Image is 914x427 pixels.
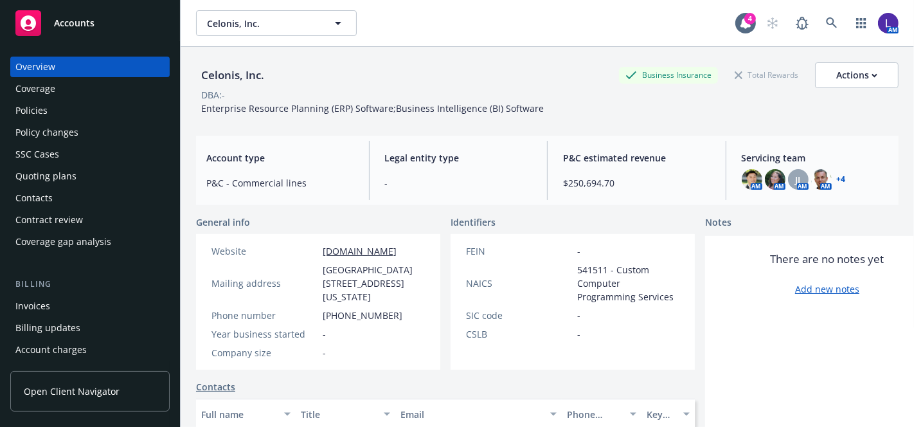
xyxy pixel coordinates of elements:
span: Accounts [54,18,94,28]
div: Company size [211,346,318,359]
span: Celonis, Inc. [207,17,318,30]
a: Switch app [848,10,874,36]
div: Contract review [15,210,83,230]
div: Invoices [15,296,50,316]
button: Celonis, Inc. [196,10,357,36]
span: - [323,327,326,341]
div: Coverage gap analysis [15,232,111,252]
a: Invoices [10,296,170,316]
a: Quoting plans [10,166,170,186]
img: photo [878,13,899,33]
div: Business Insurance [619,67,718,83]
span: [PHONE_NUMBER] [323,309,402,322]
span: Servicing team [742,151,889,165]
a: Policies [10,100,170,121]
div: Coverage [15,78,55,99]
span: [GEOGRAPHIC_DATA][STREET_ADDRESS][US_STATE] [323,263,425,304]
div: FEIN [466,244,572,258]
span: JJ [796,173,801,186]
div: Mailing address [211,277,318,290]
a: Add new notes [795,282,859,296]
div: Total Rewards [728,67,805,83]
span: There are no notes yet [771,251,884,267]
div: SSC Cases [15,144,59,165]
div: Email [400,408,542,421]
div: Policy changes [15,122,78,143]
span: Enterprise Resource Planning (ERP) Software;Business Intelligence (BI) Software [201,102,544,114]
a: Contract review [10,210,170,230]
div: Account charges [15,340,87,360]
div: Policies [15,100,48,121]
span: Identifiers [451,215,496,229]
div: Celonis, Inc. [196,67,269,84]
a: Overview [10,57,170,77]
div: SIC code [466,309,572,322]
span: Notes [705,215,731,231]
a: +4 [837,176,846,183]
div: CSLB [466,327,572,341]
span: - [323,346,326,359]
a: Account charges [10,340,170,360]
span: Legal entity type [385,151,532,165]
span: - [577,309,580,322]
div: Phone number [211,309,318,322]
a: Search [819,10,845,36]
div: Full name [201,408,276,421]
div: Title [301,408,376,421]
span: P&C estimated revenue [563,151,710,165]
div: Billing updates [15,318,80,338]
span: 541511 - Custom Computer Programming Services [577,263,679,304]
div: Quoting plans [15,166,76,186]
button: Actions [815,62,899,88]
div: Billing [10,278,170,291]
div: NAICS [466,277,572,290]
div: Key contact [647,408,676,421]
img: photo [811,169,832,190]
a: [DOMAIN_NAME] [323,245,397,257]
span: General info [196,215,250,229]
span: - [577,327,580,341]
img: photo [742,169,762,190]
div: DBA: - [201,88,225,102]
div: 4 [744,13,756,24]
a: Policy changes [10,122,170,143]
span: - [577,244,580,258]
div: Overview [15,57,55,77]
div: Year business started [211,327,318,341]
img: photo [765,169,785,190]
a: Coverage [10,78,170,99]
a: Start snowing [760,10,785,36]
a: Billing updates [10,318,170,338]
div: Website [211,244,318,258]
span: - [385,176,532,190]
a: Accounts [10,5,170,41]
span: Open Client Navigator [24,385,120,398]
span: Account type [206,151,354,165]
a: Contacts [196,380,235,394]
span: P&C - Commercial lines [206,176,354,190]
a: Report a Bug [789,10,815,36]
div: Phone number [567,408,622,421]
div: Actions [836,63,877,87]
span: $250,694.70 [563,176,710,190]
a: Contacts [10,188,170,208]
a: Coverage gap analysis [10,232,170,252]
div: Contacts [15,188,53,208]
a: SSC Cases [10,144,170,165]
